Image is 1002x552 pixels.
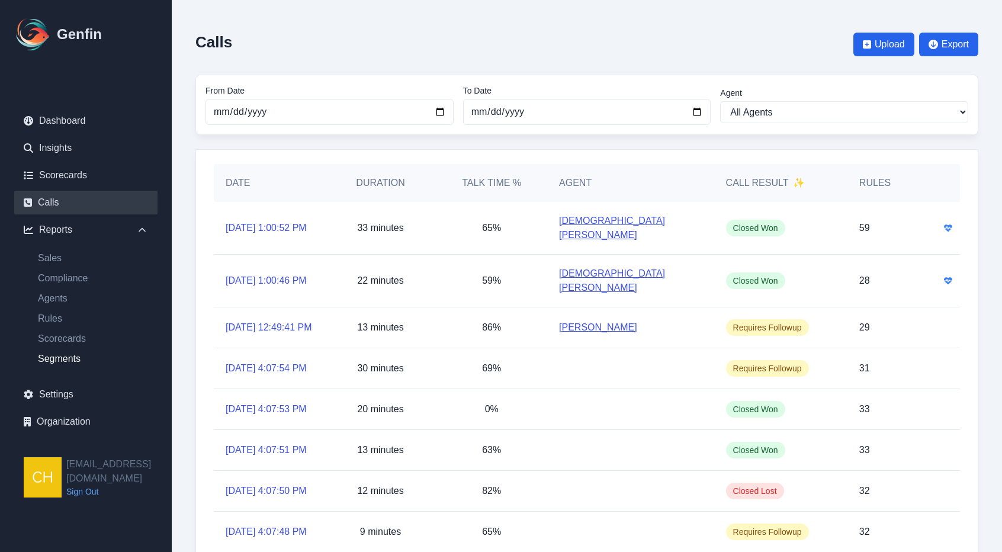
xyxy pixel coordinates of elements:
a: [DATE] 1:00:52 PM [226,221,307,235]
p: 0% [485,402,499,416]
h5: Rules [859,176,891,190]
p: 32 [859,525,870,539]
a: [DATE] 4:07:48 PM [226,525,307,539]
a: [DATE] 4:07:54 PM [226,361,307,376]
img: chsmith@aadirect.com [24,457,62,498]
span: Closed Lost [726,483,784,499]
p: 9 minutes [360,525,401,539]
a: Rules [28,312,158,326]
p: 86% [482,320,501,335]
p: 65% [482,525,501,539]
a: Dashboard [14,109,158,133]
p: 31 [859,361,870,376]
p: 33 [859,402,870,416]
h2: [EMAIL_ADDRESS][DOMAIN_NAME] [66,457,172,486]
a: Agents [28,291,158,306]
h5: Date [226,176,313,190]
button: Export [919,33,978,56]
h2: Calls [195,33,232,51]
a: Insights [14,136,158,160]
div: Reports [14,218,158,242]
a: Settings [14,383,158,406]
h5: Talk Time % [448,176,535,190]
a: Compliance [28,271,158,285]
a: [DATE] 12:49:41 PM [226,320,312,335]
label: Agent [720,87,968,99]
p: 59% [482,274,501,288]
p: 30 minutes [357,361,403,376]
img: Logo [14,15,52,53]
a: [DEMOGRAPHIC_DATA][PERSON_NAME] [559,267,702,295]
span: Requires Followup [726,524,809,540]
p: 65% [482,221,501,235]
p: 12 minutes [357,484,403,498]
h1: Genfin [57,25,102,44]
span: Export [942,37,969,52]
span: Closed Won [726,272,785,289]
a: [DATE] 4:07:50 PM [226,484,307,498]
a: Sign Out [66,486,172,498]
span: Requires Followup [726,360,809,377]
p: 59 [859,221,870,235]
p: 13 minutes [357,443,403,457]
span: Closed Won [726,220,785,236]
a: Sales [28,251,158,265]
span: Upload [875,37,905,52]
a: [PERSON_NAME] [559,320,637,335]
span: ✨ [793,176,805,190]
span: Closed Won [726,442,785,458]
p: 28 [859,274,870,288]
h5: Call Result [726,176,805,190]
a: [DATE] 1:00:46 PM [226,274,307,288]
p: 63% [482,443,501,457]
label: From Date [205,85,454,97]
a: [DEMOGRAPHIC_DATA][PERSON_NAME] [559,214,702,242]
span: Closed Won [726,401,785,418]
p: 33 [859,443,870,457]
a: Organization [14,410,158,434]
a: Scorecards [28,332,158,346]
a: Scorecards [14,163,158,187]
h5: Duration [337,176,425,190]
p: 33 minutes [357,221,403,235]
button: Upload [853,33,914,56]
span: Requires Followup [726,319,809,336]
p: 29 [859,320,870,335]
a: [DATE] 4:07:53 PM [226,402,307,416]
p: 22 minutes [357,274,403,288]
a: Segments [28,352,158,366]
p: 13 minutes [357,320,403,335]
a: Calls [14,191,158,214]
p: 82% [482,484,501,498]
label: To Date [463,85,711,97]
p: 20 minutes [357,402,403,416]
a: [DATE] 4:07:51 PM [226,443,307,457]
p: 32 [859,484,870,498]
p: 69% [482,361,501,376]
h5: Agent [559,176,592,190]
